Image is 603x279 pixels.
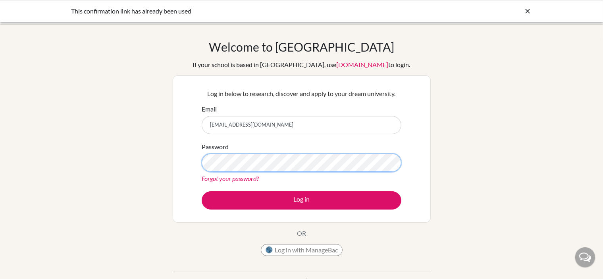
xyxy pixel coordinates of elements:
p: OR [297,229,306,238]
span: 帮助 [20,5,33,13]
label: Email [202,104,217,114]
button: Log in with ManageBac [261,244,343,256]
a: Forgot your password? [202,175,259,182]
p: Log in below to research, discover and apply to your dream university. [202,89,401,98]
a: [DOMAIN_NAME] [337,61,389,68]
div: This confirmation link has already been used [71,6,413,16]
h1: Welcome to [GEOGRAPHIC_DATA] [209,40,394,54]
label: Password [202,142,229,152]
button: Log in [202,191,401,210]
div: If your school is based in [GEOGRAPHIC_DATA], use to login. [193,60,410,69]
